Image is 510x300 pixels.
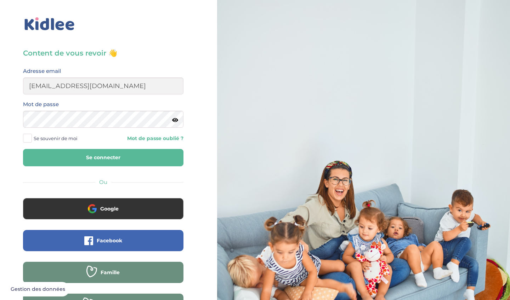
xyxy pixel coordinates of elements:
[34,134,78,143] span: Se souvenir de moi
[23,100,59,109] label: Mot de passe
[100,205,119,212] span: Google
[23,149,183,166] button: Se connecter
[23,230,183,251] button: Facebook
[23,198,183,219] button: Google
[23,210,183,217] a: Google
[101,269,120,276] span: Famille
[84,236,93,245] img: facebook.png
[11,286,65,293] span: Gestion des données
[23,48,183,58] h3: Content de vous revoir 👋
[23,242,183,249] a: Facebook
[97,237,122,244] span: Facebook
[6,282,69,297] button: Gestion des données
[23,262,183,283] button: Famille
[23,77,183,94] input: Email
[88,204,97,213] img: google.png
[99,179,107,185] span: Ou
[108,135,183,142] a: Mot de passe oublié ?
[23,274,183,281] a: Famille
[23,67,61,76] label: Adresse email
[23,16,76,32] img: logo_kidlee_bleu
